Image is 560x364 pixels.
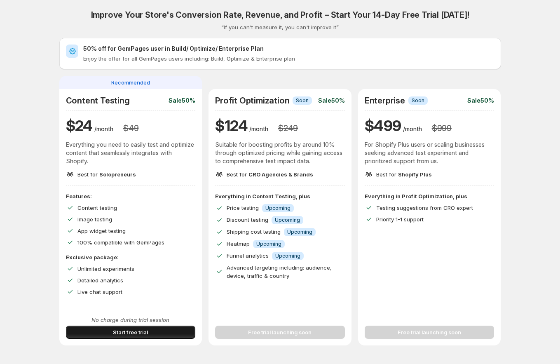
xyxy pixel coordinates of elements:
h2: 50% off for GemPages user in Build/ Optimize/ Enterprise Plan [83,45,494,53]
p: Features: [66,192,196,200]
p: Sale 50% [318,96,345,105]
h3: $ 999 [432,123,452,133]
p: Enjoy the offer for all GemPages users including: Build, Optimize & Enterprise plan [83,54,494,63]
span: App widget testing [77,228,126,234]
span: Upcoming [275,217,300,223]
p: “If you can't measure it, you can't improve it” [221,23,339,31]
p: /month [249,125,268,133]
span: Start free trial [113,328,148,336]
span: Soon [296,97,309,104]
span: Soon [412,97,424,104]
span: Unlimited experiments [77,265,134,272]
h1: $ 24 [66,116,93,136]
span: Testing suggestions from CRO expert [376,204,473,211]
p: Sale 50% [169,96,195,105]
p: /month [403,125,422,133]
h2: Enterprise [365,96,405,106]
p: For Shopify Plus users or scaling businesses seeking advanced test experiment and prioritized sup... [365,141,494,165]
span: Image testing [77,216,112,223]
p: Sale 50% [467,96,494,105]
span: Upcoming [287,229,312,235]
span: Upcoming [256,241,281,247]
span: Discount testing [227,216,268,223]
h3: $ 49 [123,123,138,133]
span: Shopify Plus [398,171,432,178]
p: Exclusive package: [66,253,196,261]
h2: Profit Optimization [215,96,289,106]
span: Price testing [227,204,259,211]
span: Content testing [77,204,117,211]
p: Everything in Content Testing, plus [215,192,345,200]
span: Funnel analytics [227,252,269,259]
p: Suitable for boosting profits by around 10% through optimized pricing while gaining access to com... [215,141,345,165]
h1: $ 124 [215,116,248,136]
span: Priority 1-1 support [376,216,424,223]
span: Live chat support [77,289,122,295]
button: Start free trial [66,326,196,339]
span: Upcoming [275,253,300,259]
p: Best for [376,170,432,178]
p: No charge during trial session [66,316,196,324]
p: /month [94,125,113,133]
span: Advanced targeting including: audience, device, traffic & country [227,264,332,279]
span: Solopreneurs [99,171,136,178]
p: Best for [77,170,136,178]
p: Everything you need to easily test and optimize content that seamlessly integrates with Shopify. [66,141,196,165]
span: 100% compatible with GemPages [77,239,164,246]
p: Best for [227,170,313,178]
span: Detailed analytics [77,277,123,284]
span: Heatmap [227,240,250,247]
h2: Content Testing [66,96,130,106]
span: Shipping cost testing [227,228,281,235]
h3: $ 249 [278,123,298,133]
h2: Improve Your Store's Conversion Rate, Revenue, and Profit – Start Your 14-Day Free Trial [DATE]! [91,10,469,20]
span: Recommended [111,78,150,87]
h1: $ 499 [365,116,401,136]
span: CRO Agencies & Brands [248,171,313,178]
span: Upcoming [265,205,291,211]
p: Everything in Profit Optimization, plus [365,192,494,200]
